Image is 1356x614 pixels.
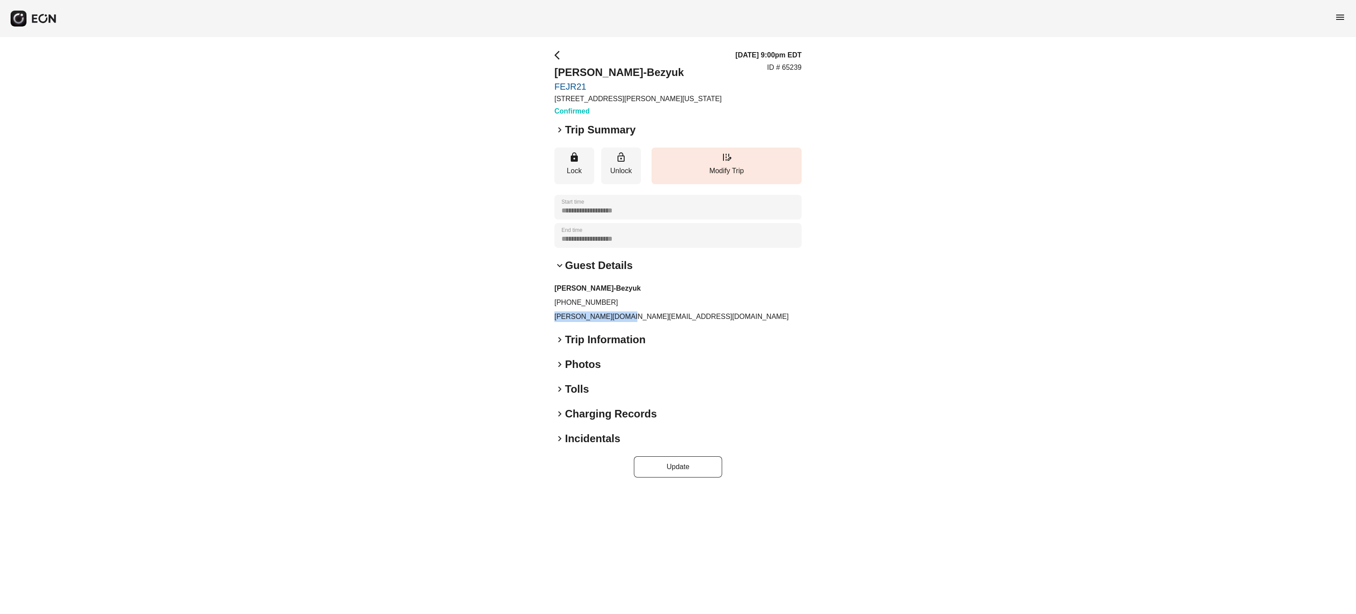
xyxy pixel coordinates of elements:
[554,106,722,117] h3: Confirmed
[559,166,590,176] p: Lock
[1335,12,1345,23] span: menu
[554,148,594,184] button: Lock
[656,166,797,176] p: Modify Trip
[554,409,565,419] span: keyboard_arrow_right
[569,152,580,163] span: lock
[601,148,641,184] button: Unlock
[554,283,802,294] h3: [PERSON_NAME]-Bezyuk
[554,94,722,104] p: [STREET_ADDRESS][PERSON_NAME][US_STATE]
[565,333,646,347] h2: Trip Information
[554,65,722,80] h2: [PERSON_NAME]-Bezyuk
[554,384,565,394] span: keyboard_arrow_right
[554,297,802,308] p: [PHONE_NUMBER]
[565,123,636,137] h2: Trip Summary
[554,125,565,135] span: keyboard_arrow_right
[554,334,565,345] span: keyboard_arrow_right
[652,148,802,184] button: Modify Trip
[565,357,601,371] h2: Photos
[721,152,732,163] span: edit_road
[767,62,802,73] p: ID # 65239
[565,407,657,421] h2: Charging Records
[554,311,802,322] p: [PERSON_NAME][DOMAIN_NAME][EMAIL_ADDRESS][DOMAIN_NAME]
[554,260,565,271] span: keyboard_arrow_down
[606,166,637,176] p: Unlock
[554,433,565,444] span: keyboard_arrow_right
[634,456,722,478] button: Update
[565,432,620,446] h2: Incidentals
[554,50,565,61] span: arrow_back_ios
[565,258,633,273] h2: Guest Details
[735,50,802,61] h3: [DATE] 9:00pm EDT
[554,81,722,92] a: FEJR21
[565,382,589,396] h2: Tolls
[616,152,626,163] span: lock_open
[554,359,565,370] span: keyboard_arrow_right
